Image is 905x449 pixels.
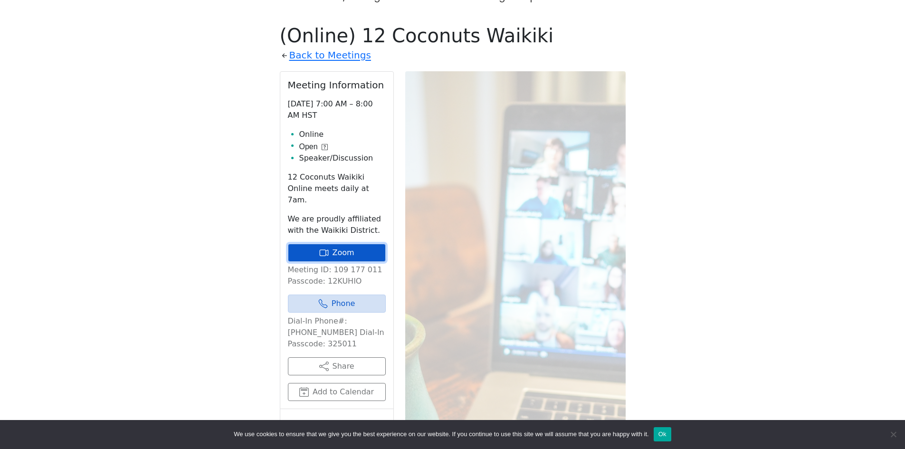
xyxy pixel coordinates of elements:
small: This listing is provided by: [288,417,386,444]
p: We are proudly affiliated with the Waikiki District. [288,213,386,236]
li: Speaker/Discussion [299,153,386,164]
a: Zoom [288,244,386,262]
p: Dial-In Phone#: [PHONE_NUMBER] Dial-In Passcode: 325011 [288,315,386,350]
p: [DATE] 7:00 AM – 8:00 AM HST [288,98,386,121]
span: No [888,430,898,439]
a: Back to Meetings [289,47,371,64]
button: Ok [654,427,671,441]
button: Open [299,141,328,153]
button: Add to Calendar [288,383,386,401]
h2: Meeting Information [288,79,386,91]
span: Open [299,141,318,153]
p: Meeting ID: 109 177 011 Passcode: 12KUHIO [288,264,386,287]
a: Phone [288,295,386,313]
li: Online [299,129,386,140]
span: We use cookies to ensure that we give you the best experience on our website. If you continue to ... [234,430,648,439]
h1: (Online) 12 Coconuts Waikiki [280,24,626,47]
p: 12 Coconuts Waikiki Online meets daily at 7am. [288,172,386,206]
button: Share [288,357,386,375]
